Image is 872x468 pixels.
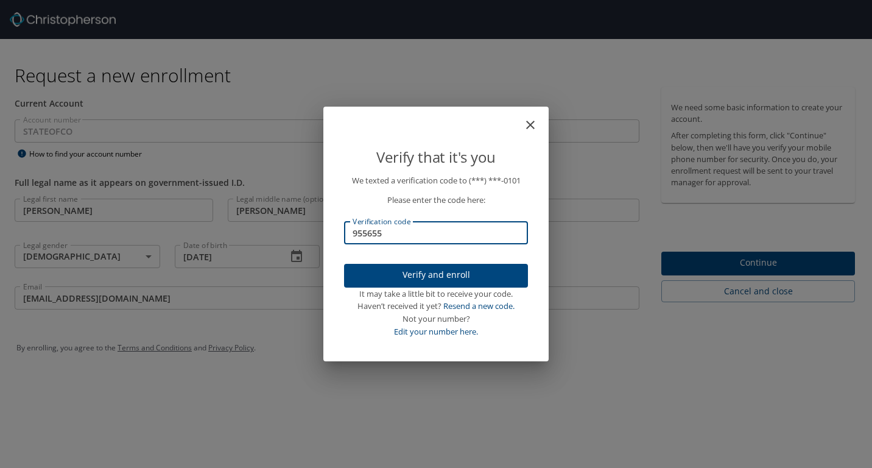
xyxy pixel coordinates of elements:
div: Haven’t received it yet? [344,300,528,313]
span: Verify and enroll [354,268,518,283]
div: Not your number? [344,313,528,325]
a: Edit your number here. [394,326,478,337]
p: We texted a verification code to (***) ***- 0101 [344,174,528,187]
div: It may take a little bit to receive your code. [344,288,528,300]
p: Verify that it's you [344,146,528,169]
a: Resend a new code. [443,300,515,311]
button: Verify and enroll [344,264,528,288]
p: Please enter the code here: [344,194,528,207]
button: close [529,112,544,126]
